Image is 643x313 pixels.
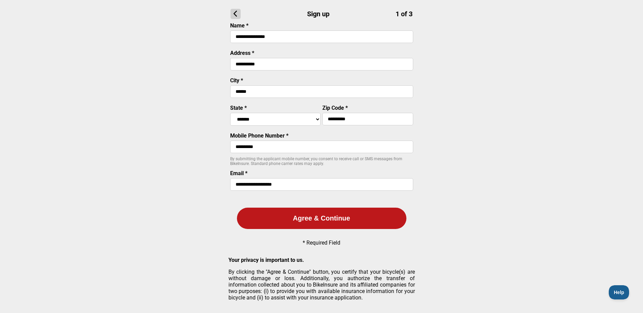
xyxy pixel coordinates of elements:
[609,285,629,299] iframe: Toggle Customer Support
[230,22,248,29] label: Name *
[230,77,243,84] label: City *
[230,156,413,166] p: By submitting the applicant mobile number, you consent to receive call or SMS messages from BikeI...
[237,208,406,229] button: Agree & Continue
[228,257,304,263] strong: Your privacy is important to us.
[230,170,247,176] label: Email *
[396,10,413,18] span: 1 of 3
[230,132,288,139] label: Mobile Phone Number *
[230,9,413,19] h1: Sign up
[228,269,415,301] p: By clicking the "Agree & Continue" button, you certify that your bicycle(s) are without damage or...
[303,239,340,246] p: * Required Field
[230,50,254,56] label: Address *
[322,105,348,111] label: Zip Code *
[230,105,247,111] label: State *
